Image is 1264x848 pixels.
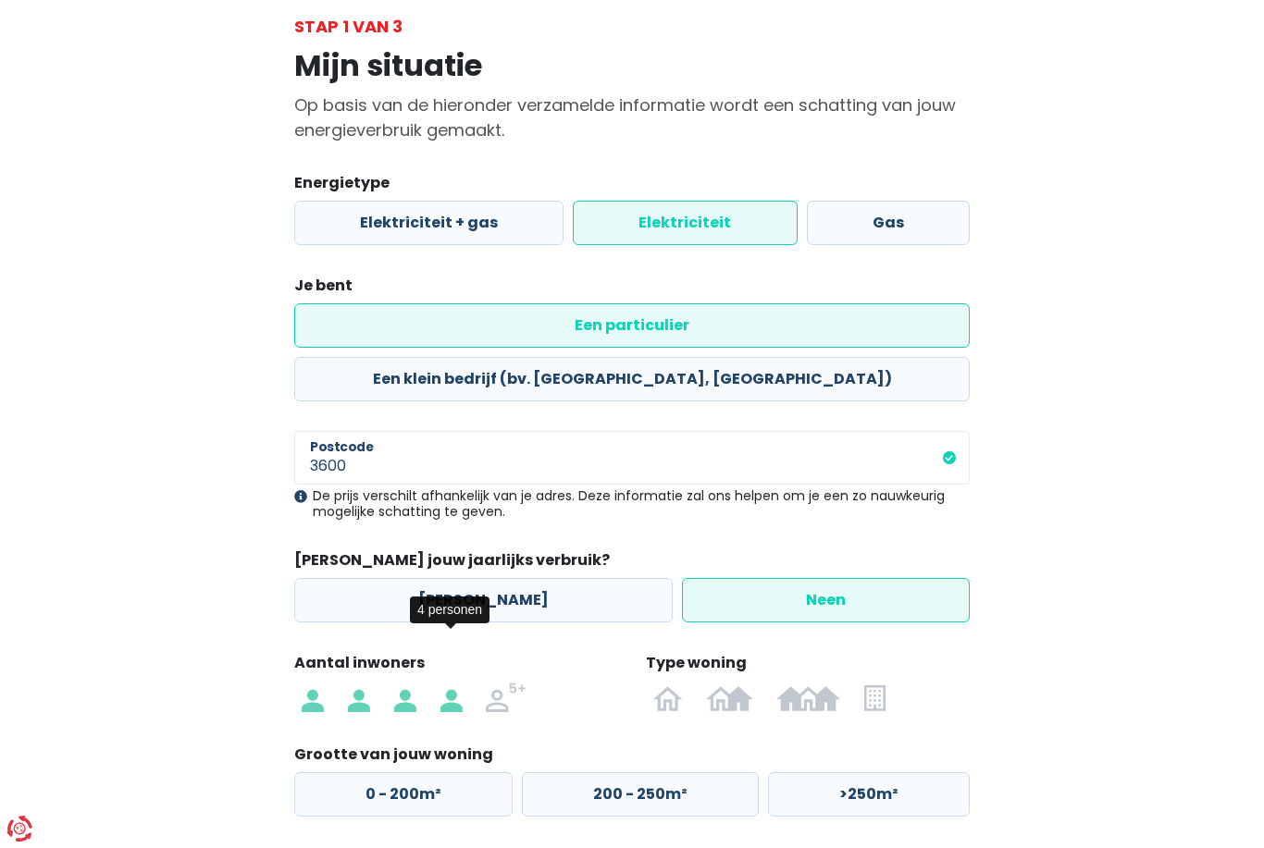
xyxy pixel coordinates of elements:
[807,201,970,245] label: Gas
[294,357,970,401] label: Een klein bedrijf (bv. [GEOGRAPHIC_DATA], [GEOGRAPHIC_DATA])
[294,578,673,622] label: [PERSON_NAME]
[294,92,970,142] p: Op basis van de hieronder verzamelde informatie wordt een schatting van jouw energieverbruik gema...
[294,488,970,520] div: De prijs verschilt afhankelijk van je adres. Deze informatie zal ons helpen om je een zo nauwkeur...
[646,652,970,681] legend: Type woning
[776,682,840,712] img: Gesloten bebouwing
[294,275,970,303] legend: Je bent
[486,682,527,712] img: 5+ personen
[864,682,886,712] img: Appartement
[768,772,970,817] label: >250m²
[348,682,370,712] img: 2 personen
[682,578,970,622] label: Neen
[294,744,970,772] legend: Grootte van jouw woning
[294,303,970,348] label: Een particulier
[294,48,970,83] h1: Mijn situatie
[653,682,683,712] img: Open bebouwing
[302,682,324,712] img: 1 persoon
[522,772,759,817] label: 200 - 250m²
[294,172,970,201] legend: Energietype
[294,431,970,485] input: 1000
[440,682,463,712] img: 4 personen
[294,14,970,39] div: Stap 1 van 3
[294,652,618,681] legend: Aantal inwoners
[573,201,797,245] label: Elektriciteit
[294,549,970,578] legend: [PERSON_NAME] jouw jaarlijks verbruik?
[294,201,564,245] label: Elektriciteit + gas
[394,682,416,712] img: 3 personen
[410,596,489,623] div: 4 personen
[706,682,752,712] img: Halfopen bebouwing
[294,772,513,817] label: 0 - 200m²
